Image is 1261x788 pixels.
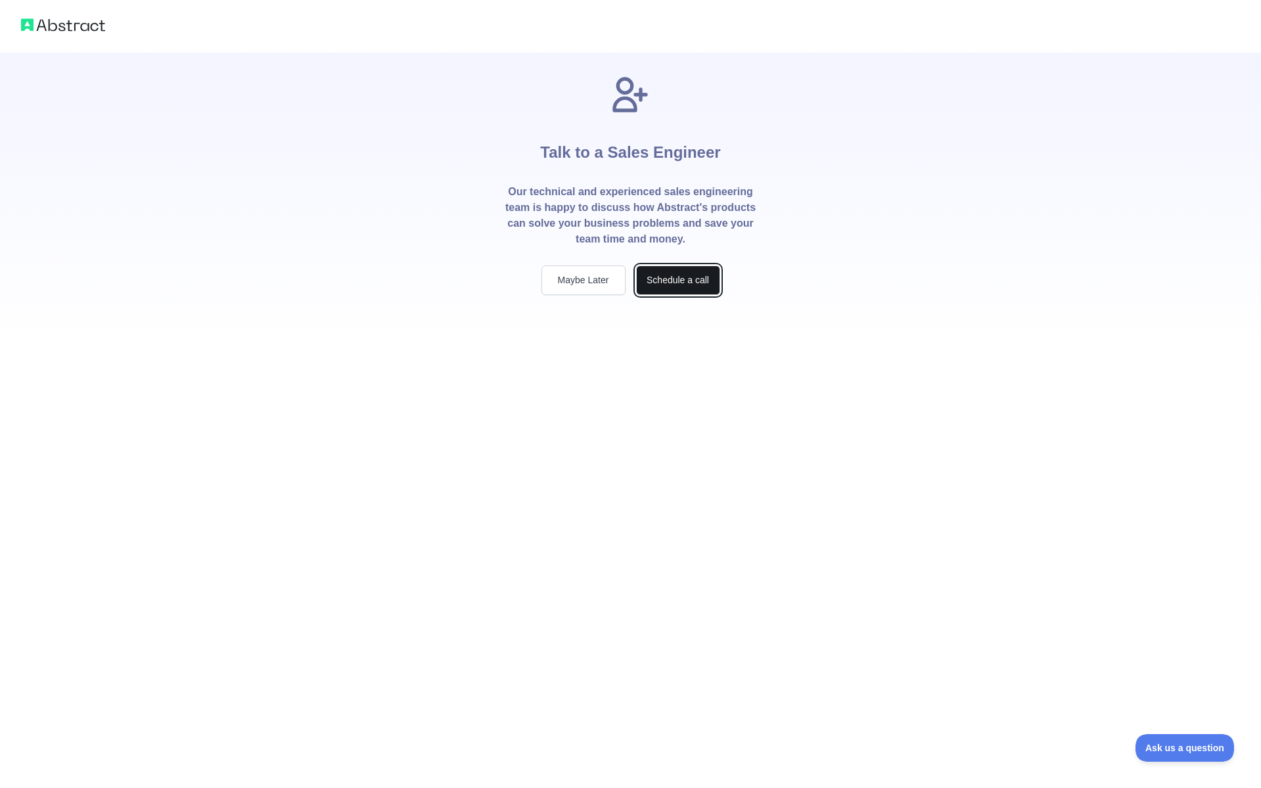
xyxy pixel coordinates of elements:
iframe: Toggle Customer Support [1135,734,1235,762]
img: Abstract logo [21,16,105,34]
p: Our technical and experienced sales engineering team is happy to discuss how Abstract's products ... [505,184,757,247]
button: Schedule a call [636,266,720,295]
button: Maybe Later [541,266,626,295]
h1: Talk to a Sales Engineer [540,116,720,184]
